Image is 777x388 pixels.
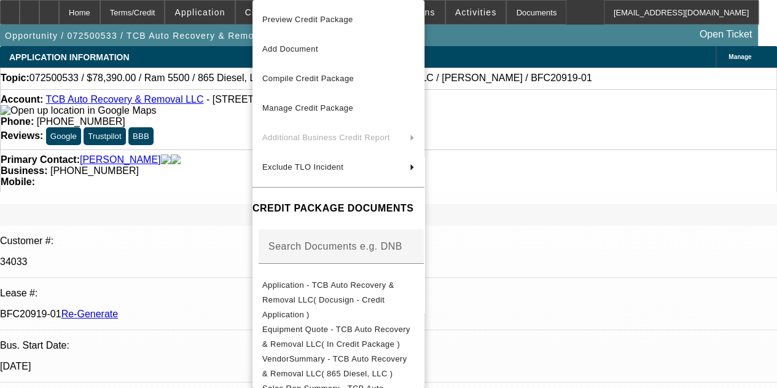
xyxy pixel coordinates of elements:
[262,162,343,172] span: Exclude TLO Incident
[252,352,424,381] button: VendorSummary - TCB Auto Recovery & Removal LLC( 865 Diesel, LLC )
[262,15,353,24] span: Preview Credit Package
[262,325,410,349] span: Equipment Quote - TCB Auto Recovery & Removal LLC( In Credit Package )
[252,201,424,216] h4: CREDIT PACKAGE DOCUMENTS
[262,74,354,83] span: Compile Credit Package
[262,280,394,319] span: Application - TCB Auto Recovery & Removal LLC( Docusign - Credit Application )
[268,241,402,251] mat-label: Search Documents e.g. DNB
[262,103,353,113] span: Manage Credit Package
[262,354,407,378] span: VendorSummary - TCB Auto Recovery & Removal LLC( 865 Diesel, LLC )
[252,322,424,352] button: Equipment Quote - TCB Auto Recovery & Removal LLC( In Credit Package )
[262,44,318,53] span: Add Document
[252,278,424,322] button: Application - TCB Auto Recovery & Removal LLC( Docusign - Credit Application )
